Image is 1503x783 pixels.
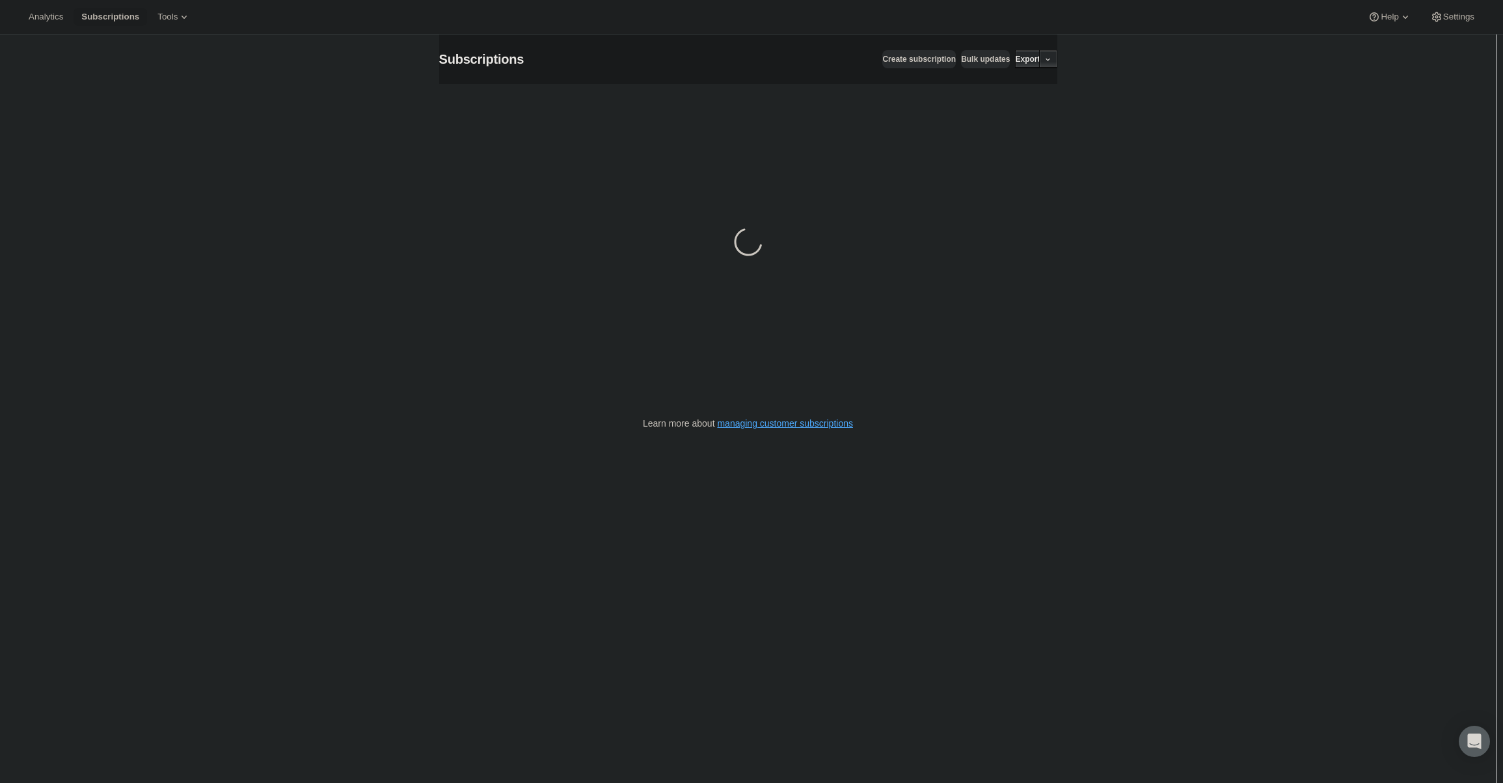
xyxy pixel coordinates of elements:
button: Bulk updates [961,50,1010,68]
span: Analytics [29,12,63,22]
span: Settings [1443,12,1474,22]
button: Subscriptions [74,8,147,26]
button: Help [1360,8,1419,26]
button: Export [1015,50,1040,68]
span: Tools [157,12,178,22]
p: Learn more about [643,417,853,430]
button: Analytics [21,8,71,26]
span: Create subscription [882,54,956,64]
button: Settings [1422,8,1482,26]
a: managing customer subscriptions [717,418,853,429]
button: Tools [150,8,198,26]
span: Bulk updates [961,54,1010,64]
button: Create subscription [882,50,956,68]
span: Subscriptions [439,52,524,66]
span: Help [1381,12,1398,22]
span: Export [1015,54,1040,64]
span: Subscriptions [81,12,139,22]
div: Open Intercom Messenger [1459,726,1490,757]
